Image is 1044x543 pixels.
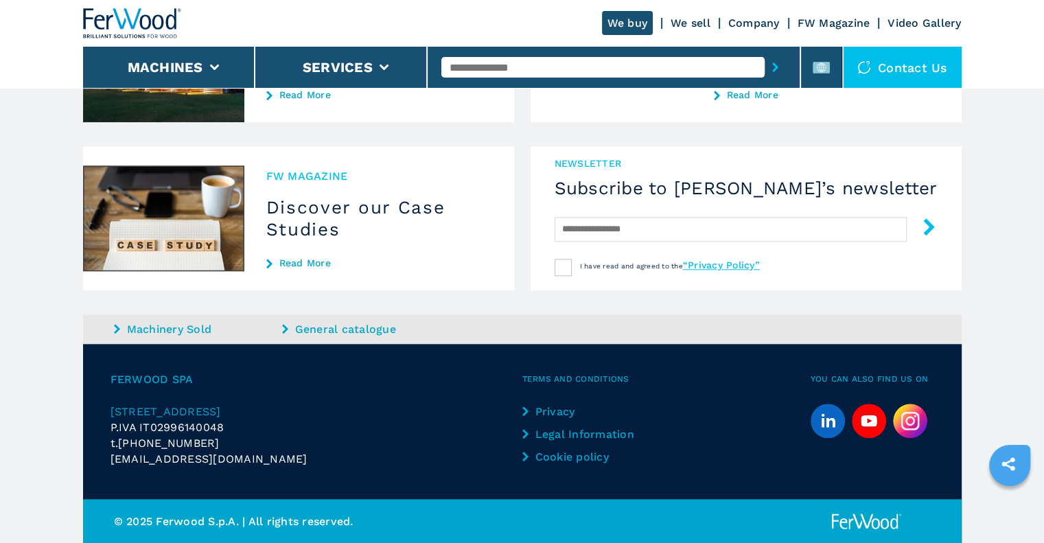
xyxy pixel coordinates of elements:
[111,404,522,419] a: [STREET_ADDRESS]
[114,513,522,529] p: © 2025 Ferwood S.p.A. | All rights reserved.
[671,16,710,30] a: We sell
[888,16,961,30] a: Video Gallery
[266,196,492,240] h3: Discover our Case Studies
[522,371,811,387] span: Terms and Conditions
[829,513,903,530] img: Ferwood
[522,426,637,442] a: Legal Information
[714,89,940,100] a: Read More
[555,177,938,199] h4: Subscribe to [PERSON_NAME]’s newsletter
[522,404,637,419] a: Privacy
[852,404,886,438] a: youtube
[303,59,373,76] button: Services
[266,257,492,268] a: Read More
[282,321,447,337] a: General catalogue
[765,51,786,83] button: submit-button
[83,8,182,38] img: Ferwood
[114,321,279,337] a: Machinery Sold
[811,404,845,438] a: linkedin
[555,157,938,170] span: newsletter
[266,168,492,184] span: FW MAGAZINE
[986,481,1034,533] iframe: Chat
[991,447,1025,481] a: sharethis
[811,371,934,387] span: You can also find us on
[128,59,203,76] button: Machines
[266,89,492,100] a: Read More
[857,60,871,74] img: Contact us
[111,371,522,387] span: Ferwood Spa
[683,259,760,270] a: “Privacy Policy”
[907,213,938,245] button: submit-button
[844,47,962,88] div: Contact us
[111,435,522,451] div: t.
[580,262,760,270] span: I have read and agreed to the
[728,16,780,30] a: Company
[602,11,653,35] a: We buy
[893,404,927,438] img: Instagram
[83,146,244,290] img: Discover our Case Studies
[111,405,221,418] span: [STREET_ADDRESS]
[111,421,224,434] span: P.IVA IT02996140048
[522,449,637,465] a: Cookie policy
[798,16,870,30] a: FW Magazine
[118,435,220,451] span: [PHONE_NUMBER]
[111,451,308,467] span: [EMAIL_ADDRESS][DOMAIN_NAME]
